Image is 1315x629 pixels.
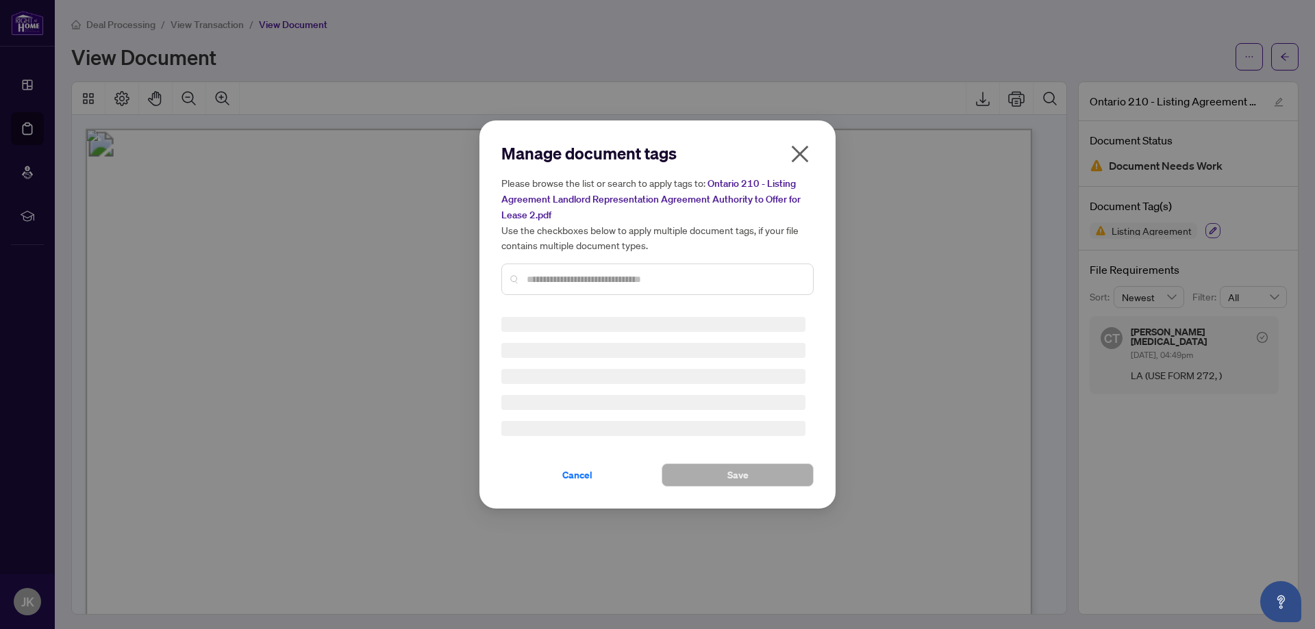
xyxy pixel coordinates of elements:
[501,175,814,253] h5: Please browse the list or search to apply tags to: Use the checkboxes below to apply multiple doc...
[662,463,814,487] button: Save
[501,463,653,487] button: Cancel
[1260,581,1301,622] button: Open asap
[501,177,801,221] span: Ontario 210 - Listing Agreement Landlord Representation Agreement Authority to Offer for Lease 2.pdf
[501,142,814,164] h2: Manage document tags
[789,143,811,165] span: close
[562,464,592,486] span: Cancel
